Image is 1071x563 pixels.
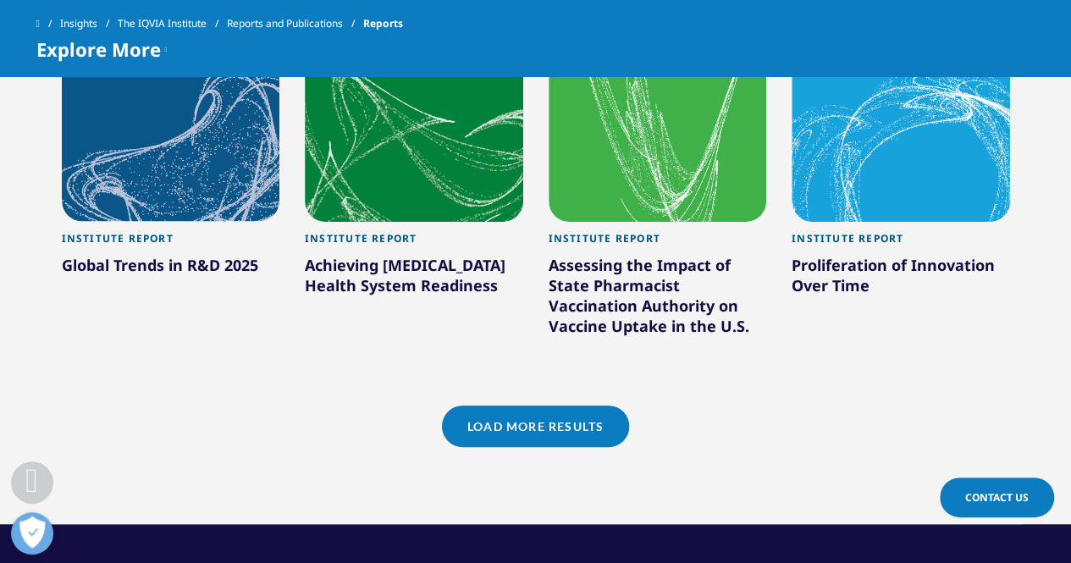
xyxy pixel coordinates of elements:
[549,255,767,343] div: Assessing the Impact of State Pharmacist Vaccination Authority on Vaccine Uptake in the U.S.
[442,406,629,447] a: Load More Results
[60,8,118,39] a: Insights
[11,512,53,555] button: Open Preferences
[305,222,523,339] a: Institute Report Achieving [MEDICAL_DATA] Health System Readiness
[792,222,1010,339] a: Institute Report Proliferation of Innovation Over Time
[792,232,1010,255] div: Institute Report
[118,8,227,39] a: The IQVIA Institute
[227,8,363,39] a: Reports and Publications
[965,490,1029,505] span: Contact Us
[62,255,280,282] div: Global Trends in R&D 2025
[62,222,280,319] a: Institute Report Global Trends in R&D 2025
[549,232,767,255] div: Institute Report
[305,255,523,302] div: Achieving [MEDICAL_DATA] Health System Readiness
[940,477,1054,517] a: Contact Us
[363,8,403,39] span: Reports
[36,39,161,59] span: Explore More
[62,232,280,255] div: Institute Report
[792,255,1010,302] div: Proliferation of Innovation Over Time
[305,232,523,255] div: Institute Report
[549,222,767,380] a: Institute Report Assessing the Impact of State Pharmacist Vaccination Authority on Vaccine Uptake...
